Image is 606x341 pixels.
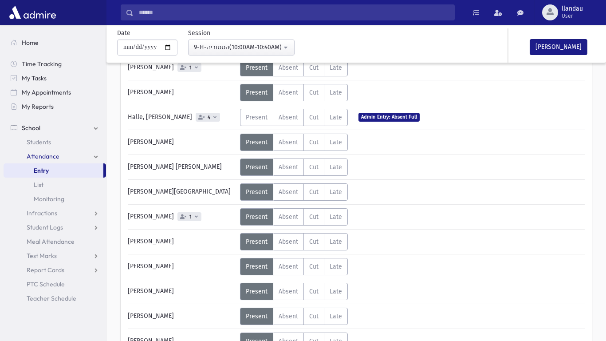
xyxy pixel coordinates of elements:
[27,252,57,260] span: Test Marks
[22,39,39,47] span: Home
[240,208,348,226] div: AttTypes
[246,263,268,270] span: Present
[330,288,342,295] span: Late
[188,65,193,71] span: 1
[330,188,342,196] span: Late
[4,36,106,50] a: Home
[27,223,63,231] span: Student Logs
[22,103,54,111] span: My Reports
[22,88,71,96] span: My Appointments
[279,188,298,196] span: Absent
[240,159,348,176] div: AttTypes
[4,85,106,99] a: My Appointments
[34,195,64,203] span: Monitoring
[279,288,298,295] span: Absent
[4,206,106,220] a: Infractions
[27,266,64,274] span: Report Cards
[309,114,319,121] span: Cut
[330,163,342,171] span: Late
[123,208,240,226] div: [PERSON_NAME]
[188,40,295,56] button: 9-H-הסטוריה(10:00AM-10:40AM)
[4,263,106,277] a: Report Cards
[134,4,454,20] input: Search
[240,134,348,151] div: AttTypes
[562,12,583,20] span: User
[22,60,62,68] span: Time Tracking
[123,183,240,201] div: [PERSON_NAME][GEOGRAPHIC_DATA]
[123,159,240,176] div: [PERSON_NAME] [PERSON_NAME]
[27,138,51,146] span: Students
[358,113,420,121] span: Admin Entry: Absent Full
[240,183,348,201] div: AttTypes
[246,288,268,295] span: Present
[562,5,583,12] span: llandau
[330,238,342,246] span: Late
[279,263,298,270] span: Absent
[246,188,268,196] span: Present
[27,209,57,217] span: Infractions
[240,84,348,101] div: AttTypes
[4,163,103,178] a: Entry
[330,213,342,221] span: Late
[309,188,319,196] span: Cut
[123,308,240,325] div: [PERSON_NAME]
[27,280,65,288] span: PTC Schedule
[123,233,240,250] div: [PERSON_NAME]
[240,109,348,126] div: AttTypes
[309,64,319,71] span: Cut
[4,99,106,114] a: My Reports
[4,57,106,71] a: Time Tracking
[7,4,58,21] img: AdmirePro
[240,59,348,76] div: AttTypes
[240,308,348,325] div: AttTypes
[194,43,282,52] div: 9-H-הסטוריה(10:00AM-10:40AM)
[330,263,342,270] span: Late
[240,258,348,275] div: AttTypes
[246,89,268,96] span: Present
[246,163,268,171] span: Present
[4,249,106,263] a: Test Marks
[123,59,240,76] div: [PERSON_NAME]
[279,114,298,121] span: Absent
[4,149,106,163] a: Attendance
[27,238,75,246] span: Meal Attendance
[330,64,342,71] span: Late
[34,181,43,189] span: List
[279,238,298,246] span: Absent
[246,313,268,320] span: Present
[4,234,106,249] a: Meal Attendance
[309,163,319,171] span: Cut
[246,238,268,246] span: Present
[27,294,76,302] span: Teacher Schedule
[123,283,240,300] div: [PERSON_NAME]
[279,89,298,96] span: Absent
[279,163,298,171] span: Absent
[22,74,47,82] span: My Tasks
[22,124,40,132] span: School
[206,115,212,120] span: 4
[123,258,240,275] div: [PERSON_NAME]
[309,288,319,295] span: Cut
[330,139,342,146] span: Late
[4,71,106,85] a: My Tasks
[34,167,49,174] span: Entry
[279,139,298,146] span: Absent
[309,263,319,270] span: Cut
[309,139,319,146] span: Cut
[123,109,240,126] div: Halle, [PERSON_NAME]
[188,28,210,38] label: Session
[279,313,298,320] span: Absent
[246,213,268,221] span: Present
[279,213,298,221] span: Absent
[330,89,342,96] span: Late
[4,135,106,149] a: Students
[246,64,268,71] span: Present
[4,192,106,206] a: Monitoring
[240,283,348,300] div: AttTypes
[27,152,59,160] span: Attendance
[4,178,106,192] a: List
[4,277,106,291] a: PTC Schedule
[530,39,587,55] button: [PERSON_NAME]
[117,28,130,38] label: Date
[123,134,240,151] div: [PERSON_NAME]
